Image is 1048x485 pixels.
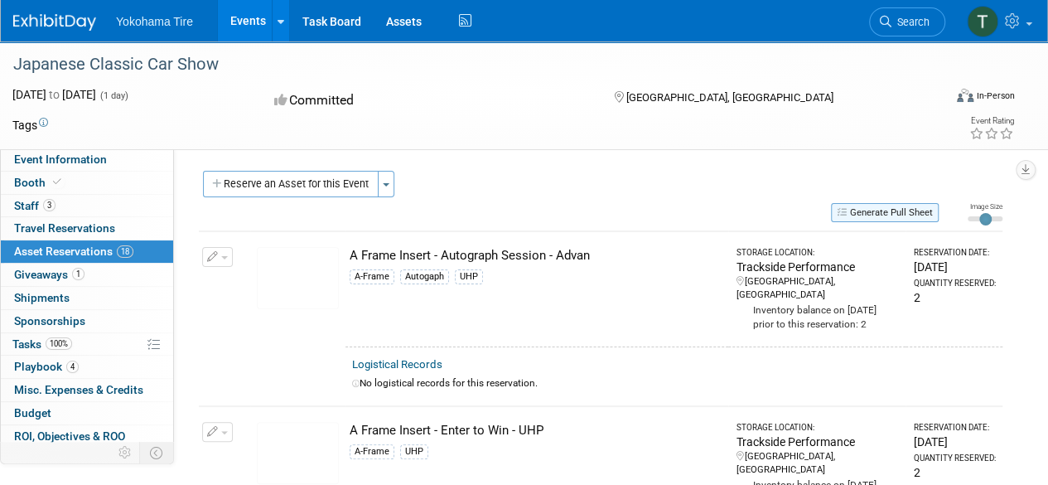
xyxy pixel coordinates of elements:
a: Playbook4 [1,356,173,378]
a: Misc. Expenses & Credits [1,379,173,401]
div: 2 [914,464,996,481]
a: Staff3 [1,195,173,217]
span: Staff [14,199,56,212]
div: Image Size [968,201,1002,211]
span: 100% [46,337,72,350]
div: [GEOGRAPHIC_DATA], [GEOGRAPHIC_DATA] [736,450,899,477]
a: Sponsorships [1,310,173,332]
div: A Frame Insert - Enter to Win - UHP [350,422,722,439]
img: ExhibitDay [13,14,96,31]
span: Tasks [12,337,72,351]
div: [DATE] [914,259,996,275]
span: Yokohama Tire [116,15,193,28]
a: Travel Reservations [1,217,173,240]
a: Budget [1,402,173,424]
div: UHP [455,269,483,284]
div: Trackside Performance [736,259,899,275]
div: No logistical records for this reservation. [352,376,996,390]
a: Shipments [1,287,173,309]
div: In-Person [976,90,1015,102]
td: Personalize Event Tab Strip [111,442,140,463]
span: Shipments [14,291,70,304]
span: ROI, Objectives & ROO [14,429,125,443]
span: Playbook [14,360,79,373]
button: Reserve an Asset for this Event [203,171,379,197]
span: 3 [43,199,56,211]
div: [DATE] [914,434,996,450]
a: Search [869,7,945,36]
span: Search [891,16,930,28]
div: Autogaph [400,269,449,284]
a: Giveaways1 [1,264,173,286]
span: Misc. Expenses & Credits [14,383,143,396]
span: [GEOGRAPHIC_DATA], [GEOGRAPHIC_DATA] [625,91,833,104]
span: to [46,88,62,101]
button: Generate Pull Sheet [831,203,939,222]
td: Tags [12,117,48,133]
td: Toggle Event Tabs [140,442,174,463]
img: Tyler Martin [967,6,998,37]
span: Booth [14,176,65,189]
div: Storage Location: [736,247,899,259]
div: Event Format [868,86,1015,111]
div: UHP [400,444,428,459]
div: Reservation Date: [914,247,996,259]
div: Storage Location: [736,422,899,434]
span: Sponsorships [14,314,85,327]
div: Quantity Reserved: [914,278,996,289]
span: (1 day) [99,90,128,101]
span: Event Information [14,153,107,166]
div: Quantity Reserved: [914,453,996,464]
div: Japanese Classic Car Show [7,50,930,80]
img: View Images [257,247,339,309]
div: [GEOGRAPHIC_DATA], [GEOGRAPHIC_DATA] [736,275,899,302]
span: 18 [117,245,133,258]
a: Asset Reservations18 [1,240,173,263]
div: Committed [269,86,587,115]
div: 2 [914,289,996,306]
i: Booth reservation complete [53,177,61,187]
span: 1 [72,268,85,280]
a: Event Information [1,148,173,171]
span: Budget [14,406,51,420]
span: Giveaways [14,268,85,281]
div: Event Rating [969,117,1014,125]
a: ROI, Objectives & ROO [1,425,173,448]
a: Tasks100% [1,333,173,356]
div: A-Frame [350,444,394,459]
div: Inventory balance on [DATE] prior to this reservation: 2 [736,302,899,332]
div: Trackside Performance [736,434,899,450]
div: Reservation Date: [914,422,996,434]
span: 4 [66,361,79,373]
a: Logistical Records [352,358,442,371]
a: Booth [1,172,173,194]
div: A-Frame [350,269,394,284]
img: View Images [257,422,339,484]
div: A Frame Insert - Autograph Session - Advan [350,247,722,264]
img: Format-Inperson.png [957,89,973,102]
span: [DATE] [DATE] [12,88,96,101]
span: Travel Reservations [14,221,115,235]
span: Asset Reservations [14,245,133,258]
